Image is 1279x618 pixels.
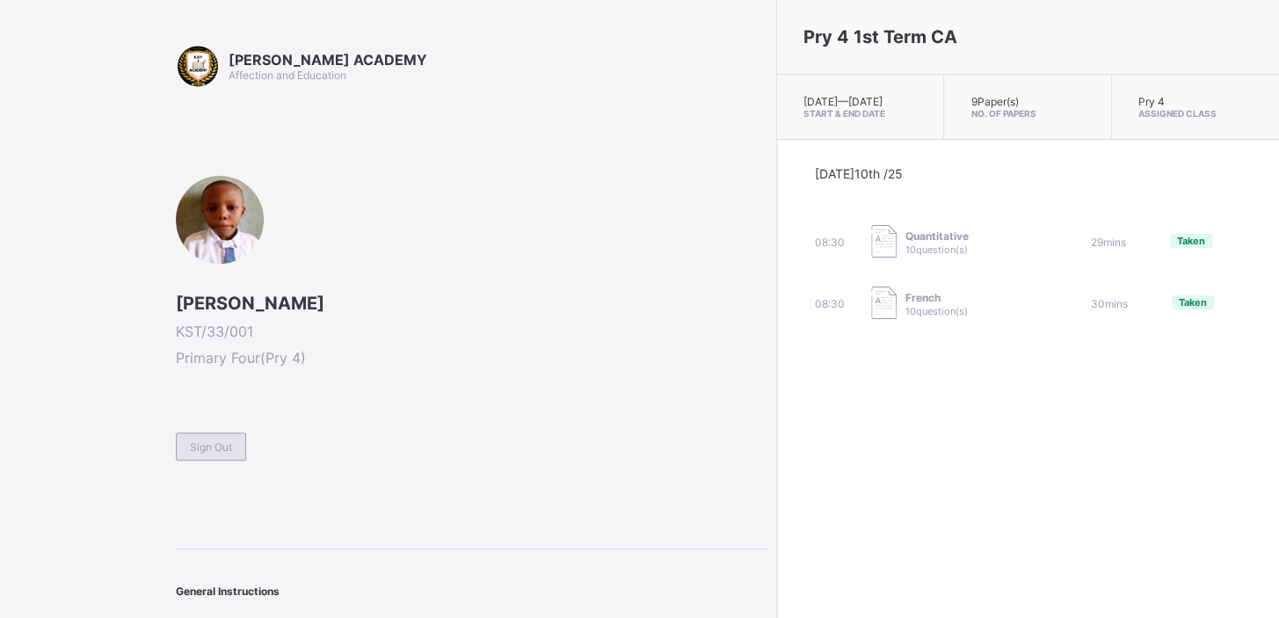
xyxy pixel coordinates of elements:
span: Taken [1179,296,1207,309]
span: Affection and Education [229,69,346,82]
span: Primary Four ( Pry 4 ) [176,349,767,367]
span: Quantitative [905,229,969,243]
span: 08:30 [815,236,845,249]
span: [PERSON_NAME] ACADEMY [229,51,427,69]
span: KST/33/001 [176,323,767,340]
span: 10 question(s) [905,244,968,256]
span: French [905,291,968,304]
span: Assigned Class [1138,108,1253,119]
span: Sign Out [190,440,232,454]
span: 29 mins [1091,236,1126,249]
img: take_paper.cd97e1aca70de81545fe8e300f84619e.svg [871,287,897,319]
span: Pry 4 [1138,95,1165,108]
span: [PERSON_NAME] [176,293,767,314]
span: Pry 4 1st Term CA [803,26,957,47]
span: [DATE] — [DATE] [803,95,883,108]
span: 9 Paper(s) [970,95,1018,108]
span: Start & End Date [803,108,917,119]
span: No. of Papers [970,108,1084,119]
span: 10 question(s) [905,305,968,317]
span: 08:30 [815,297,845,310]
span: [DATE] 10th /25 [815,166,903,181]
span: Taken [1177,235,1205,247]
span: 30 mins [1091,297,1128,310]
span: General Instructions [176,585,280,598]
img: take_paper.cd97e1aca70de81545fe8e300f84619e.svg [871,225,897,258]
